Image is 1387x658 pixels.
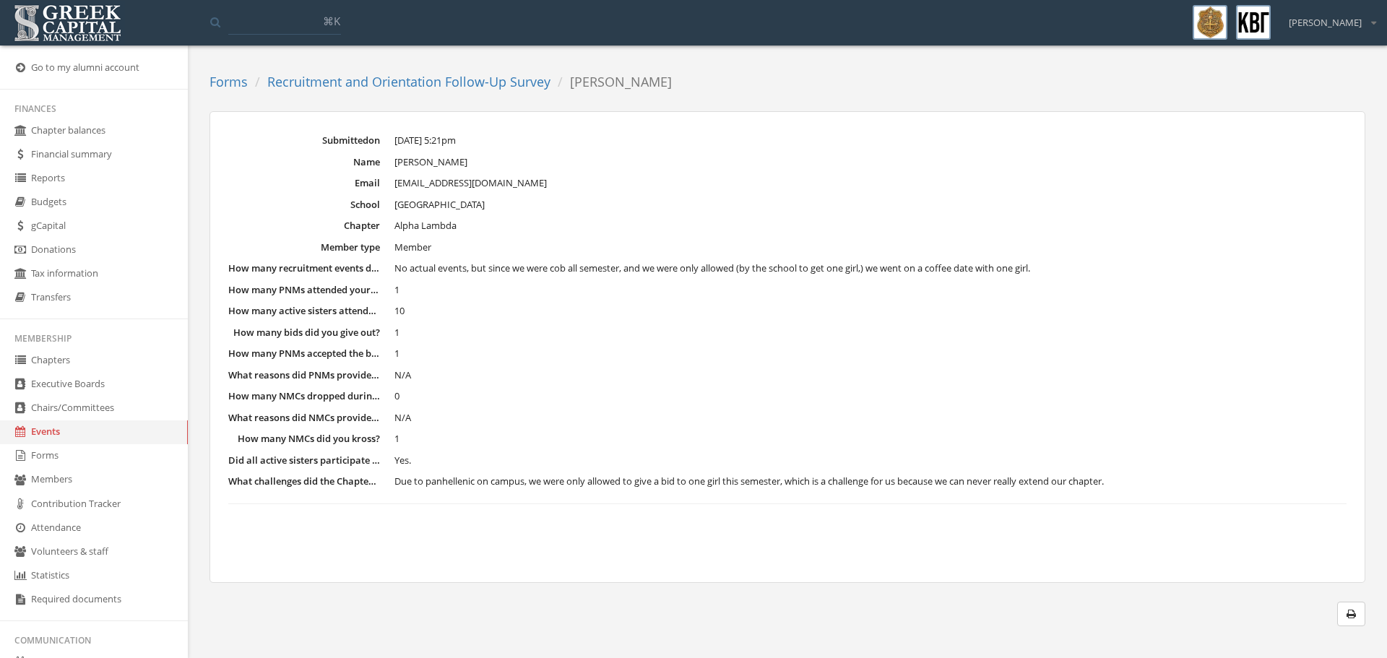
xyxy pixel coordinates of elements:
[394,176,1347,191] dd: [EMAIL_ADDRESS][DOMAIN_NAME]
[267,73,550,90] a: Recruitment and Orientation Follow-Up Survey
[394,155,1347,170] dd: [PERSON_NAME]
[394,475,1104,488] span: Due to panhellenic on campus, we were only allowed to give a bid to one girl this semester, which...
[228,304,380,318] dt: How many active sisters attended your recruitment event?
[228,241,380,254] dt: Member type
[550,73,672,92] li: [PERSON_NAME]
[228,368,380,382] dt: What reasons did PNMs provide for why did not accept the bid?
[394,304,405,317] span: 10
[228,198,380,212] dt: School
[228,261,380,275] dt: How many recruitment events did your chapter host?
[323,14,340,28] span: ⌘K
[394,432,399,445] span: 1
[1279,5,1376,30] div: [PERSON_NAME]
[228,176,380,190] dt: Email
[394,454,411,467] span: Yes.
[228,134,380,147] dt: Submitted on
[394,389,399,402] span: 0
[394,283,399,296] span: 1
[394,368,411,381] span: N/A
[394,219,1347,233] dd: Alpha Lambda
[228,475,380,488] dt: What challenges did the Chapter or individual actives experience that impacted recruitment and Or...
[394,261,1030,274] span: No actual events, but since we were cob all semester, and we were only allowed (by the school to ...
[228,347,380,360] dt: How many PNMs accepted the bids?
[1289,16,1362,30] span: [PERSON_NAME]
[394,134,456,147] span: [DATE] 5:21pm
[228,389,380,403] dt: How many NMCs dropped during orientation?
[228,155,380,169] dt: Name
[228,411,380,425] dt: What reasons did NMCs provide for why they wanted to drop?
[228,432,380,446] dt: How many NMCs did you kross?
[394,241,1347,255] dd: Member
[394,326,399,339] span: 1
[394,411,411,424] span: N/A
[228,326,380,339] dt: How many bids did you give out?
[394,347,399,360] span: 1
[228,219,380,233] dt: Chapter
[209,73,248,90] a: Forms
[228,283,380,297] dt: How many PNMs attended your recruitment events?
[228,454,380,467] dt: Did all active sisters participate in/support efforts for Orientation?
[394,198,1347,212] dd: [GEOGRAPHIC_DATA]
